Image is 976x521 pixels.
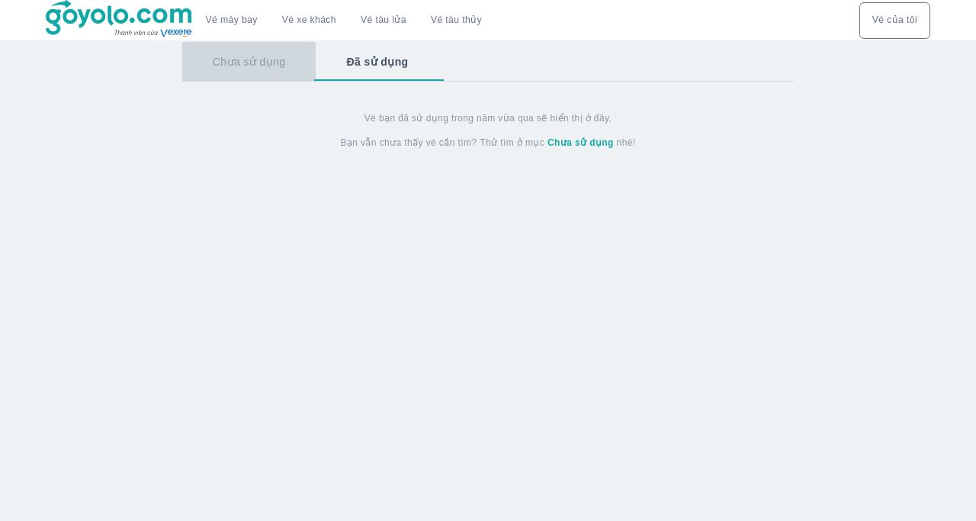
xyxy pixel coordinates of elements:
a: Vé máy bay [206,14,258,26]
button: Đã sử dụng [316,42,438,82]
span: Bạn vẫn chưa thấy vé cần tìm? [340,137,477,149]
div: choose transportation mode [194,2,494,39]
a: Vé xe khách [282,14,336,26]
button: Chưa sử dụng [182,42,316,82]
div: basic tabs example [182,42,794,82]
span: Thử tìm ở mục nhé! [480,137,635,149]
strong: Chưa sử dụng [547,137,614,148]
button: Vé tàu thủy [419,2,494,39]
button: Vé của tôi [859,2,930,39]
div: choose transportation mode [859,2,930,39]
a: Vé tàu lửa [348,2,419,39]
span: Vé bạn đã sử dụng trong năm vừa qua sẽ hiển thị ở đây. [364,112,612,124]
